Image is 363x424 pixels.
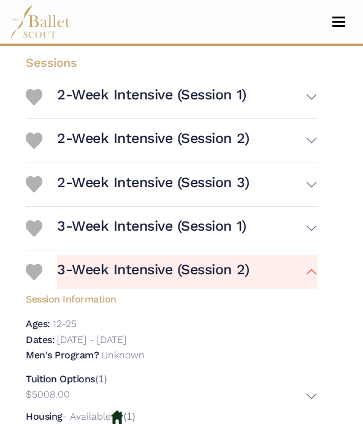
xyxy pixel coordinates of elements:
button: $5008.00 [26,387,318,406]
h5: Men's Program? [26,349,99,361]
h3: 2-Week Intensive (Session 1) [57,85,246,104]
h5: Session Information [16,288,327,306]
div: (1) [26,371,318,406]
h5: Housing [26,411,63,422]
img: Heart [26,220,42,237]
h4: Sessions [16,55,327,71]
h5: Dates: [26,334,55,345]
h3: 3-Week Intensive (Session 1) [57,217,246,235]
p: Unknown [101,349,145,361]
p: [DATE] - [DATE] [57,334,126,345]
button: 2-Week Intensive (Session 2) [57,124,318,157]
button: Toggle navigation [324,16,353,28]
button: 3-Week Intensive (Session 1) [57,212,318,245]
img: Heart [26,89,42,106]
img: Housing Available [111,411,123,424]
p: - Available [63,411,111,422]
h3: 2-Week Intensive (Session 2) [57,129,250,147]
img: Heart [26,133,42,149]
h5: Tuition Options [26,373,95,385]
button: 2-Week Intensive (Session 3) [57,168,318,201]
h3: 2-Week Intensive (Session 3) [57,173,250,191]
button: 3-Week Intensive (Session 2) [57,255,318,288]
h5: Ages: [26,318,50,330]
p: $5008.00 [26,387,70,403]
img: Heart [26,264,42,280]
h3: 3-Week Intensive (Session 2) [57,260,250,279]
img: Heart [26,176,42,193]
p: 12-25 [53,318,77,330]
button: 2-Week Intensive (Session 1) [57,80,318,114]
